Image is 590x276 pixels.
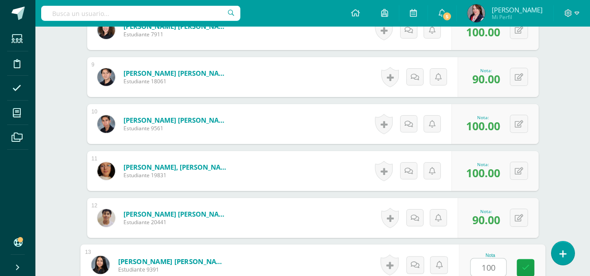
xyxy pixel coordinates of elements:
span: [PERSON_NAME] [492,5,543,14]
img: f755095a36f7f7442a33f81fa0dacf1d.png [97,68,115,86]
img: 256fac8282a297643e415d3697adb7c8.png [467,4,485,22]
span: Mi Perfil [492,13,543,21]
span: 100.00 [466,165,500,180]
span: 90.00 [472,71,500,86]
img: 5c1661ab581ec729422b0aa3b00c2fc1.png [97,115,115,133]
img: 65c60f83113eafda7cd5209251e4ec29.png [97,162,115,180]
span: Estudiante 9391 [118,266,227,274]
a: [PERSON_NAME] [PERSON_NAME] [118,257,227,266]
span: 5 [442,12,452,21]
img: 321c7303e71be5c229396fde750ebe85.png [97,21,115,39]
a: [PERSON_NAME] [PERSON_NAME] [123,69,230,78]
div: Nota: [472,67,500,74]
div: Nota [470,253,510,258]
span: Estudiante 20441 [123,218,230,226]
a: [PERSON_NAME] [PERSON_NAME] [123,210,230,218]
span: Estudiante 9561 [123,124,230,132]
a: [PERSON_NAME] [PERSON_NAME] [123,116,230,124]
span: Estudiante 7911 [123,31,230,38]
div: Nota: [466,114,500,121]
input: Busca un usuario... [41,6,240,21]
div: Nota: [466,161,500,167]
span: Estudiante 18061 [123,78,230,85]
span: 100.00 [466,24,500,39]
span: Estudiante 19831 [123,171,230,179]
a: [PERSON_NAME], [PERSON_NAME] [123,163,230,171]
img: 480ab7bf012acc04a68b448a1465ed9d.png [97,209,115,227]
span: 100.00 [466,118,500,133]
span: 90.00 [472,212,500,227]
div: Nota: [472,208,500,214]
img: 99d6209ceb1ca9a91457010f4420fdc4.png [91,256,109,274]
